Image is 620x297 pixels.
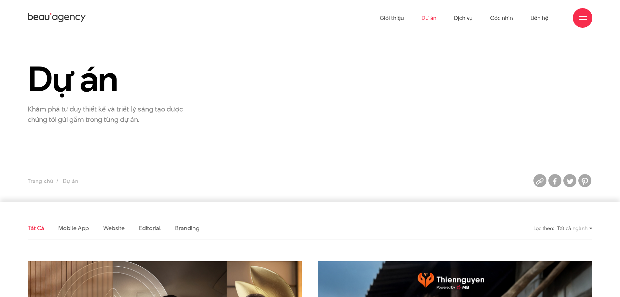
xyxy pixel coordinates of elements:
h1: Dự án [28,60,205,98]
a: Tất cả [28,224,44,232]
a: Editorial [139,224,161,232]
a: Website [103,224,125,232]
a: Trang chủ [28,177,53,185]
a: Mobile app [58,224,89,232]
p: Khám phá tư duy thiết kế và triết lý sáng tạo được chúng tôi gửi gắm trong từng dự án. [28,104,190,125]
a: Branding [175,224,199,232]
div: Lọc theo: [533,223,554,234]
div: Tất cả ngành [557,223,592,234]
